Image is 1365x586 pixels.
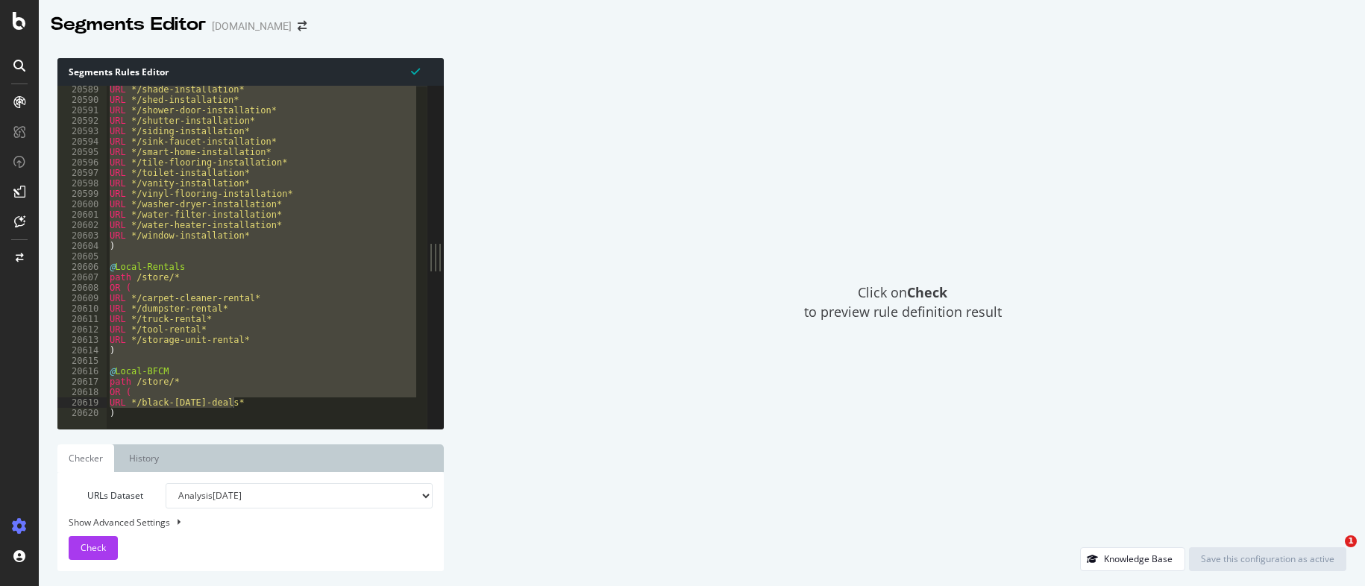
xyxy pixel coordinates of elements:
[57,377,107,387] div: 20617
[51,12,206,37] div: Segments Editor
[57,126,107,136] div: 20593
[57,178,107,189] div: 20598
[804,283,1002,321] span: Click on to preview rule definition result
[57,283,107,293] div: 20608
[57,272,107,283] div: 20607
[57,157,107,168] div: 20596
[57,105,107,116] div: 20591
[1314,535,1350,571] iframe: Intercom live chat
[57,209,107,220] div: 20601
[57,366,107,377] div: 20616
[57,397,107,408] div: 20619
[57,483,154,508] label: URLs Dataset
[57,199,107,209] div: 20600
[57,303,107,314] div: 20610
[57,58,444,86] div: Segments Rules Editor
[1189,547,1346,571] button: Save this configuration as active
[57,220,107,230] div: 20602
[57,241,107,251] div: 20604
[907,283,947,301] strong: Check
[57,262,107,272] div: 20606
[57,335,107,345] div: 20613
[57,189,107,199] div: 20599
[57,84,107,95] div: 20589
[57,516,421,529] div: Show Advanced Settings
[57,387,107,397] div: 20618
[69,536,118,560] button: Check
[57,95,107,105] div: 20590
[57,168,107,178] div: 20597
[57,147,107,157] div: 20595
[57,230,107,241] div: 20603
[57,345,107,356] div: 20614
[411,64,420,78] span: Syntax is valid
[57,444,114,472] a: Checker
[81,541,106,554] span: Check
[57,251,107,262] div: 20605
[57,293,107,303] div: 20609
[212,19,292,34] div: [DOMAIN_NAME]
[118,444,170,472] a: History
[57,314,107,324] div: 20611
[57,408,107,418] div: 20620
[57,116,107,126] div: 20592
[57,356,107,366] div: 20615
[57,324,107,335] div: 20612
[1080,552,1185,565] a: Knowledge Base
[57,136,107,147] div: 20594
[298,21,307,31] div: arrow-right-arrow-left
[1080,547,1185,571] button: Knowledge Base
[1201,552,1334,565] div: Save this configuration as active
[1104,552,1173,565] div: Knowledge Base
[1345,535,1357,547] span: 1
